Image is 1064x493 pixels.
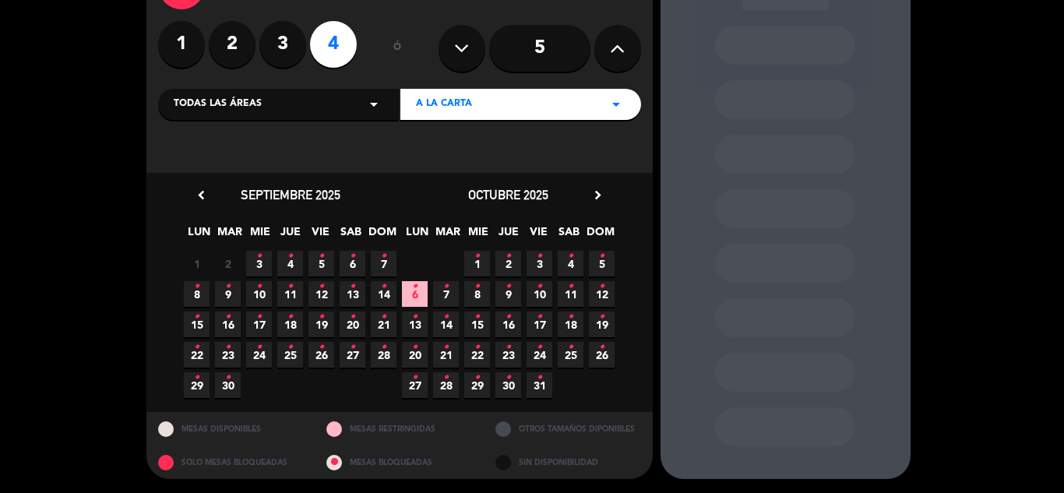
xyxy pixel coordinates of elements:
[435,223,460,248] span: MAR
[215,281,241,307] span: 9
[277,223,303,248] span: JUE
[350,244,355,269] i: •
[340,342,365,368] span: 27
[241,187,340,202] span: septiembre 2025
[186,223,212,248] span: LUN
[277,251,303,276] span: 4
[506,274,511,299] i: •
[371,281,396,307] span: 14
[412,335,417,360] i: •
[194,335,199,360] i: •
[184,281,210,307] span: 8
[443,305,449,329] i: •
[308,281,334,307] span: 12
[558,281,583,307] span: 11
[246,312,272,337] span: 17
[443,335,449,360] i: •
[308,312,334,337] span: 19
[416,97,472,112] span: A LA CARTA
[464,251,490,276] span: 1
[246,342,272,368] span: 24
[184,312,210,337] span: 15
[537,305,542,329] i: •
[184,251,210,276] span: 1
[215,372,241,398] span: 30
[256,274,262,299] i: •
[589,251,615,276] span: 5
[558,251,583,276] span: 4
[527,251,552,276] span: 3
[174,97,262,112] span: Todas las áreas
[184,372,210,398] span: 29
[412,365,417,390] i: •
[506,244,511,269] i: •
[599,244,604,269] i: •
[402,342,428,368] span: 20
[319,335,324,360] i: •
[568,244,573,269] i: •
[474,305,480,329] i: •
[495,281,521,307] span: 9
[527,312,552,337] span: 17
[340,251,365,276] span: 6
[308,251,334,276] span: 5
[433,342,459,368] span: 21
[308,342,334,368] span: 26
[217,223,242,248] span: MAR
[590,187,606,203] i: chevron_right
[402,372,428,398] span: 27
[495,223,521,248] span: JUE
[589,312,615,337] span: 19
[277,281,303,307] span: 11
[484,445,653,479] div: SIN DISPONIBILIDAD
[215,342,241,368] span: 23
[225,305,231,329] i: •
[381,305,386,329] i: •
[506,335,511,360] i: •
[443,274,449,299] i: •
[558,312,583,337] span: 18
[537,335,542,360] i: •
[404,223,430,248] span: LUN
[402,281,428,307] span: 6
[340,281,365,307] span: 13
[568,305,573,329] i: •
[537,365,542,390] i: •
[537,244,542,269] i: •
[194,274,199,299] i: •
[464,372,490,398] span: 29
[256,335,262,360] i: •
[225,335,231,360] i: •
[371,312,396,337] span: 21
[527,342,552,368] span: 24
[246,251,272,276] span: 3
[319,244,324,269] i: •
[527,281,552,307] span: 10
[350,274,355,299] i: •
[158,21,205,68] label: 1
[464,342,490,368] span: 22
[246,281,272,307] span: 10
[225,365,231,390] i: •
[287,244,293,269] i: •
[184,342,210,368] span: 22
[506,365,511,390] i: •
[319,305,324,329] i: •
[484,412,653,445] div: OTROS TAMAÑOS DIPONIBLES
[350,305,355,329] i: •
[589,342,615,368] span: 26
[215,312,241,337] span: 16
[474,335,480,360] i: •
[599,274,604,299] i: •
[495,312,521,337] span: 16
[259,21,306,68] label: 3
[287,335,293,360] i: •
[372,21,423,76] div: ó
[495,372,521,398] span: 30
[537,274,542,299] i: •
[209,21,255,68] label: 2
[556,223,582,248] span: SAB
[371,251,396,276] span: 7
[193,187,210,203] i: chevron_left
[381,244,386,269] i: •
